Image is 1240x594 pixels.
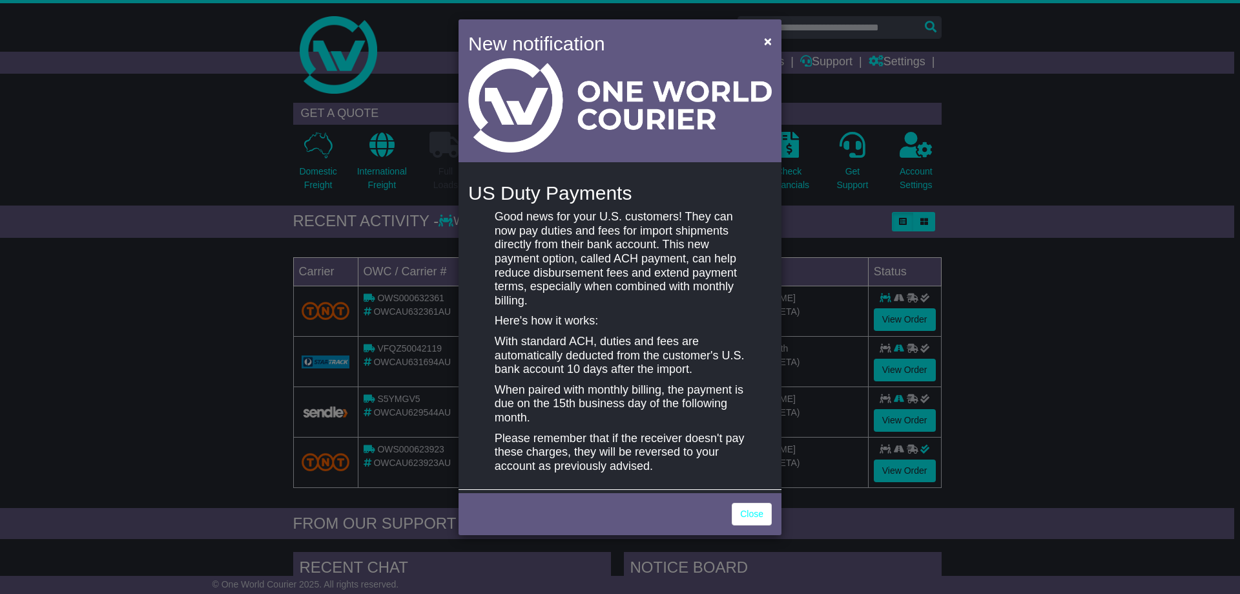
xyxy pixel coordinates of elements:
[732,503,772,525] a: Close
[495,383,745,425] p: When paired with monthly billing, the payment is due on the 15th business day of the following mo...
[495,314,745,328] p: Here's how it works:
[468,58,772,153] img: Light
[758,28,778,54] button: Close
[468,182,772,204] h4: US Duty Payments
[495,210,745,308] p: Good news for your U.S. customers! They can now pay duties and fees for import shipments directly...
[468,29,745,58] h4: New notification
[495,432,745,474] p: Please remember that if the receiver doesn't pay these charges, they will be reversed to your acc...
[764,34,772,48] span: ×
[495,335,745,377] p: With standard ACH, duties and fees are automatically deducted from the customer's U.S. bank accou...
